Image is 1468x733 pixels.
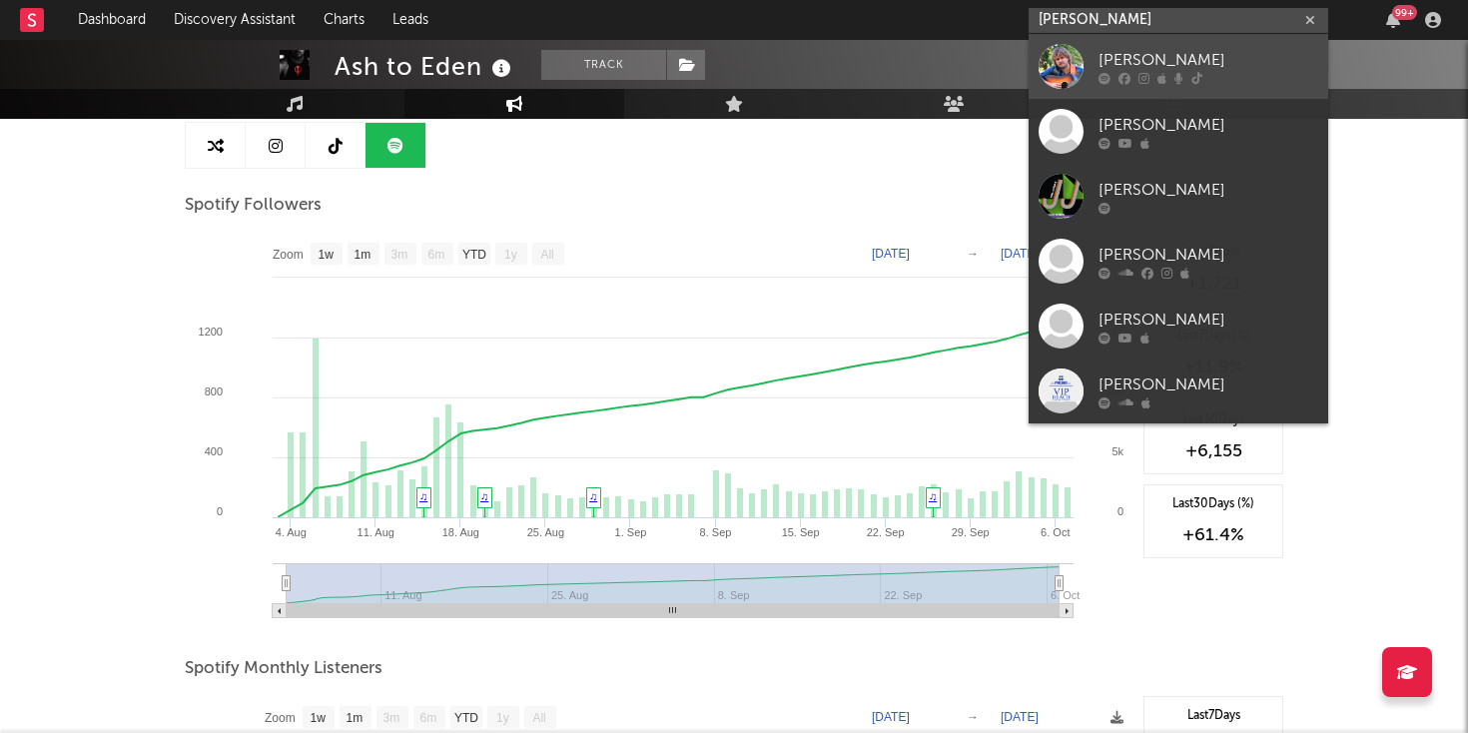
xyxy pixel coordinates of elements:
text: 4. Aug [276,526,307,538]
div: +6,155 [1154,439,1272,463]
text: 1y [504,248,517,262]
button: 99+ [1386,12,1400,28]
a: ♫ [589,490,597,502]
text: 5k [1111,445,1123,457]
text: All [540,248,553,262]
text: 1m [355,248,371,262]
text: 1y [496,711,509,725]
span: Spotify Monthly Listeners [185,657,382,681]
text: 6. Oct [1051,589,1080,601]
div: +61.4 % [1154,523,1272,547]
text: Zoom [273,248,304,262]
text: → [967,710,979,724]
text: 22. Sep [867,526,905,538]
text: [DATE] [872,710,910,724]
text: 1. Sep [615,526,647,538]
a: [PERSON_NAME] [1029,164,1328,229]
text: 0 [217,505,223,517]
text: Zoom [265,711,296,725]
text: 0 [1117,505,1123,517]
text: 400 [205,445,223,457]
div: [PERSON_NAME] [1099,308,1318,332]
div: [PERSON_NAME] [1099,372,1318,396]
text: 8. Sep [700,526,732,538]
text: 1200 [199,326,223,338]
div: [PERSON_NAME] [1099,113,1318,137]
text: [DATE] [1001,710,1039,724]
div: Ash to Eden [335,50,516,83]
text: 29. Sep [952,526,990,538]
span: Spotify Followers [185,194,322,218]
a: ♫ [480,490,488,502]
div: Last 30 Days (%) [1154,495,1272,513]
button: Track [541,50,666,80]
div: [PERSON_NAME] [1099,178,1318,202]
a: [PERSON_NAME] [1029,294,1328,359]
div: [PERSON_NAME] [1099,243,1318,267]
text: YTD [462,248,486,262]
text: All [532,711,545,725]
text: 6m [428,248,445,262]
text: → [967,247,979,261]
a: [PERSON_NAME] [1029,229,1328,294]
text: 3m [391,248,408,262]
a: [PERSON_NAME] [1029,99,1328,164]
text: 1w [311,711,327,725]
a: ♫ [929,490,937,502]
text: [DATE] [1001,247,1039,261]
text: 25. Aug [527,526,564,538]
text: 6. Oct [1041,526,1070,538]
text: [DATE] [872,247,910,261]
text: 18. Aug [442,526,479,538]
input: Search for artists [1029,8,1328,33]
text: 1w [319,248,335,262]
div: Last 7 Days [1154,707,1272,725]
a: [PERSON_NAME] [1029,359,1328,423]
text: 3m [383,711,400,725]
text: 11. Aug [358,526,394,538]
text: YTD [454,711,478,725]
text: 1m [347,711,364,725]
a: ♫ [419,490,427,502]
text: 6m [420,711,437,725]
text: 15. Sep [782,526,820,538]
div: 99 + [1392,5,1417,20]
div: [PERSON_NAME] [1099,48,1318,72]
text: 800 [205,385,223,397]
a: [PERSON_NAME] [1029,34,1328,99]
